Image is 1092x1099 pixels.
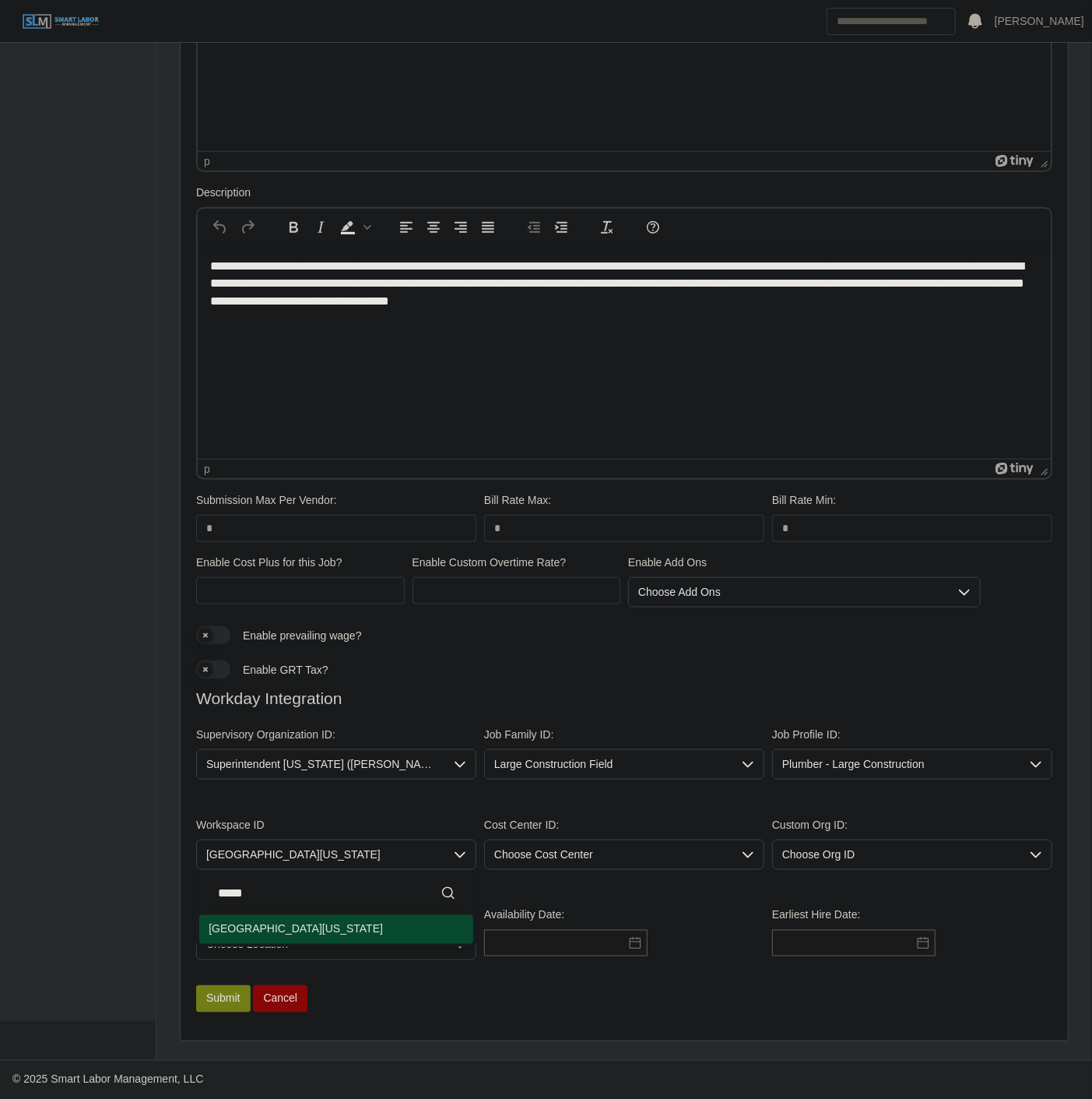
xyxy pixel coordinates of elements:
button: Enable GRT Tax? [196,660,230,679]
label: Supervisory Organization ID: [196,727,335,743]
input: Search [827,8,956,35]
button: Bold [280,217,307,238]
img: SLM Logo [22,13,100,30]
label: Description [196,185,251,201]
a: [PERSON_NAME] [995,13,1084,30]
label: Enable Cost Plus for this Job? [196,555,342,571]
span: Enable GRT Tax? [243,664,328,676]
span: © 2025 Smart Labor Management, LLC [12,1073,203,1086]
span: Enable prevailing wage? [243,629,362,642]
label: Workspace ID [196,817,265,833]
span: Large Construction Field [485,750,732,779]
button: Increase indent [548,217,574,238]
iframe: Rich Text Area [198,245,1051,459]
span: North Alabama Field [197,840,444,869]
button: Justify [475,217,501,238]
button: Submit [196,985,251,1013]
label: Bill Rate Max: [484,492,551,509]
div: p [204,463,210,475]
button: Clear formatting [594,217,620,238]
label: Cost Center ID: [484,817,559,833]
label: Enable Custom Overtime Rate? [413,555,567,571]
div: Press the Up and Down arrow keys to resize the editor. [1034,460,1051,478]
span: Plumber - Large Construction [773,750,1020,779]
a: Powered by Tiny [995,463,1034,475]
label: Submission Max Per Vendor: [196,492,337,509]
span: Superintendent Alabama (Steve Pauley) [197,750,444,779]
label: Job Profile ID: [772,727,841,743]
div: Choose Add Ons [629,578,949,607]
label: Availability Date: [484,907,564,924]
h4: Workday Integration [196,689,1052,708]
label: Earliest Hire Date: [772,907,861,924]
span: Choose Cost Center [485,840,732,869]
label: Job Family ID: [484,727,553,743]
label: Bill Rate Min: [772,492,836,509]
li: North Alabama Field [199,915,473,944]
span: [GEOGRAPHIC_DATA][US_STATE] [209,921,383,938]
button: Align left [393,217,420,238]
button: Align right [448,217,474,238]
button: Enable prevailing wage? [196,626,230,645]
button: Decrease indent [521,217,547,238]
a: Cancel [253,985,307,1013]
button: Undo [207,217,233,238]
label: Enable Add Ons [628,555,707,571]
a: Powered by Tiny [995,155,1034,167]
button: Help [640,217,666,238]
label: Custom Org ID: [772,817,848,833]
span: Choose Org ID [773,840,1020,869]
button: Align center [420,217,447,238]
button: Redo [234,217,261,238]
button: Italic [307,217,334,238]
div: Background color Black [335,217,374,238]
div: Press the Up and Down arrow keys to resize the editor. [1034,152,1051,171]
